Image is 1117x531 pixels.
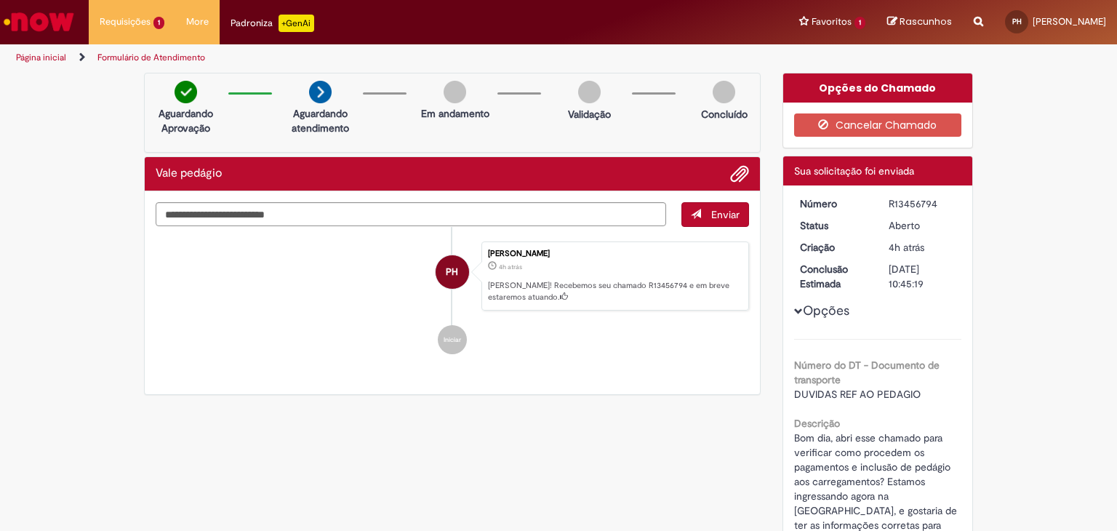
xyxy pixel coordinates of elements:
[701,107,748,121] p: Concluído
[812,15,852,29] span: Favoritos
[11,44,734,71] ul: Trilhas de página
[156,241,749,311] li: Patricia Heredia
[151,106,221,135] p: Aguardando Aprovação
[16,52,66,63] a: Página inicial
[156,227,749,370] ul: Histórico de tíquete
[446,255,458,290] span: PH
[730,164,749,183] button: Adicionar anexos
[789,218,878,233] dt: Status
[97,52,205,63] a: Formulário de Atendimento
[889,218,956,233] div: Aberto
[309,81,332,103] img: arrow-next.png
[285,106,356,135] p: Aguardando atendimento
[794,359,940,386] b: Número do DT - Documento de transporte
[1012,17,1022,26] span: PH
[681,202,749,227] button: Enviar
[568,107,611,121] p: Validação
[789,240,878,255] dt: Criação
[889,240,956,255] div: 28/08/2025 10:45:15
[889,241,924,254] time: 28/08/2025 10:45:15
[889,262,956,291] div: [DATE] 10:45:19
[794,417,840,430] b: Descrição
[889,241,924,254] span: 4h atrás
[889,196,956,211] div: R13456794
[794,113,962,137] button: Cancelar Chamado
[175,81,197,103] img: check-circle-green.png
[488,280,741,303] p: [PERSON_NAME]! Recebemos seu chamado R13456794 e em breve estaremos atuando.
[887,15,952,29] a: Rascunhos
[444,81,466,103] img: img-circle-grey.png
[900,15,952,28] span: Rascunhos
[854,17,865,29] span: 1
[436,255,469,289] div: Patricia Heredia
[499,263,522,271] span: 4h atrás
[156,167,222,180] h2: Vale pedágio Histórico de tíquete
[231,15,314,32] div: Padroniza
[794,388,921,401] span: DUVIDAS REF AO PEDAGIO
[711,208,740,221] span: Enviar
[783,73,973,103] div: Opções do Chamado
[488,249,741,258] div: [PERSON_NAME]
[156,202,666,227] textarea: Digite sua mensagem aqui...
[1,7,76,36] img: ServiceNow
[100,15,151,29] span: Requisições
[499,263,522,271] time: 28/08/2025 10:45:15
[153,17,164,29] span: 1
[421,106,489,121] p: Em andamento
[279,15,314,32] p: +GenAi
[789,262,878,291] dt: Conclusão Estimada
[1033,15,1106,28] span: [PERSON_NAME]
[713,81,735,103] img: img-circle-grey.png
[794,164,914,177] span: Sua solicitação foi enviada
[789,196,878,211] dt: Número
[186,15,209,29] span: More
[578,81,601,103] img: img-circle-grey.png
